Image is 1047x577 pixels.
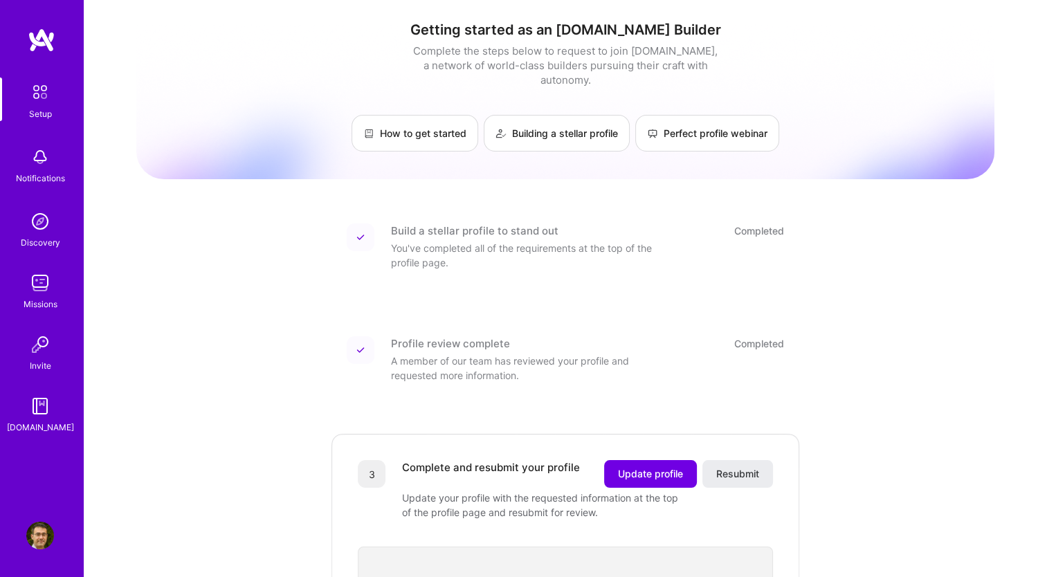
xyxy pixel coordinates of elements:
a: Perfect profile webinar [635,115,779,152]
a: Building a stellar profile [484,115,630,152]
span: Update profile [618,467,683,481]
div: [DOMAIN_NAME] [7,420,74,434]
div: 3 [358,460,385,488]
div: Missions [24,297,57,311]
img: discovery [26,208,54,235]
img: Completed [356,346,365,354]
img: teamwork [26,269,54,297]
img: setup [26,77,55,107]
img: logo [28,28,55,53]
img: bell [26,143,54,171]
div: Completed [734,223,784,238]
div: Setup [29,107,52,121]
div: Complete the steps below to request to join [DOMAIN_NAME], a network of world-class builders purs... [410,44,721,87]
img: Building a stellar profile [495,128,507,139]
h1: Getting started as an [DOMAIN_NAME] Builder [136,21,994,38]
div: Discovery [21,235,60,250]
span: Resubmit [716,467,759,481]
a: User Avatar [23,522,57,549]
a: How to get started [352,115,478,152]
div: A member of our team has reviewed your profile and requested more information. [391,354,668,383]
img: guide book [26,392,54,420]
div: Complete and resubmit your profile [402,460,580,488]
div: Profile review complete [391,336,510,351]
img: Completed [356,233,365,241]
button: Update profile [604,460,697,488]
div: Invite [30,358,51,373]
button: Resubmit [702,460,773,488]
img: Invite [26,331,54,358]
img: User Avatar [26,522,54,549]
div: Update your profile with the requested information at the top of the profile page and resubmit fo... [402,491,679,520]
div: Completed [734,336,784,351]
img: Perfect profile webinar [647,128,658,139]
img: How to get started [363,128,374,139]
div: You've completed all of the requirements at the top of the profile page. [391,241,668,270]
div: Notifications [16,171,65,185]
div: Build a stellar profile to stand out [391,223,558,238]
